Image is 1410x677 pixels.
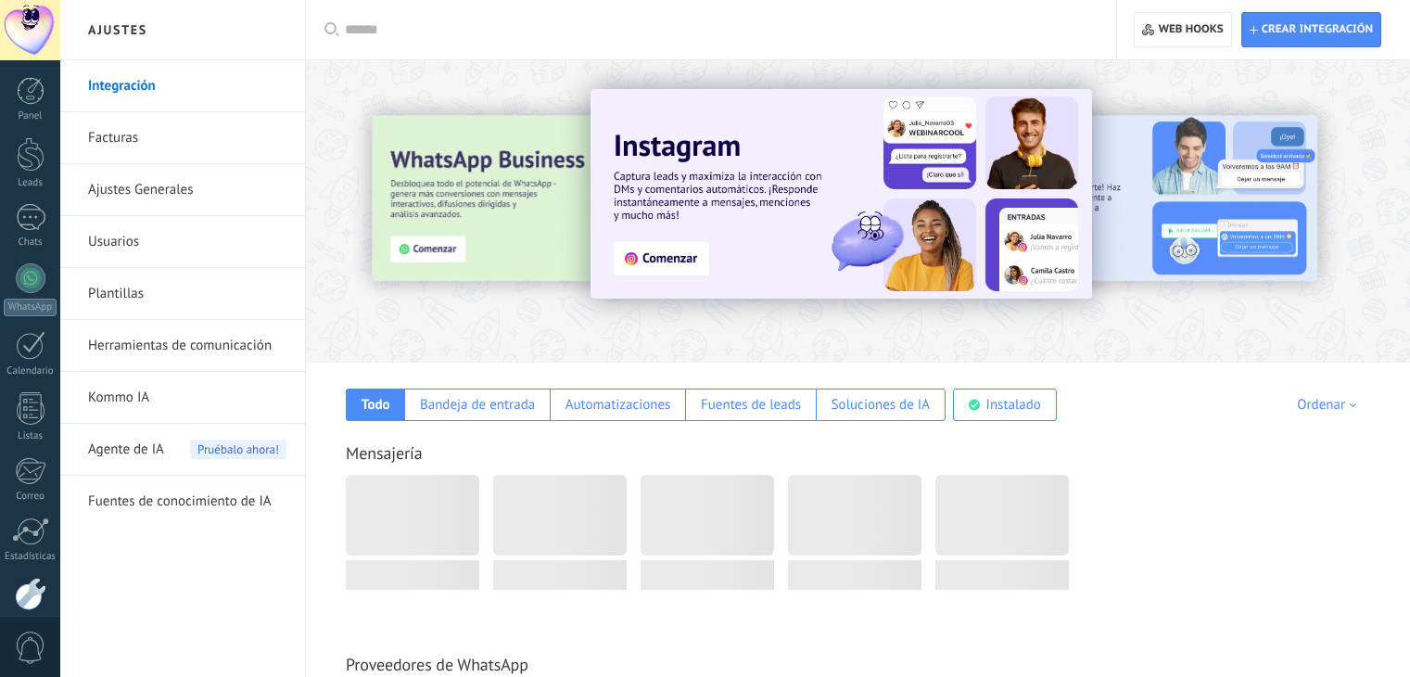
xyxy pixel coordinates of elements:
div: Automatizaciones [565,396,671,414]
div: Instalado [986,396,1041,414]
li: Integración [60,60,305,112]
span: Web hooks [1159,22,1224,37]
div: Estadísticas [4,551,57,563]
a: Plantillas [88,268,286,320]
li: Agente de IA [60,424,305,476]
a: Herramientas de comunicación [88,320,286,372]
div: Calendario [4,365,57,377]
a: Agente de IA Pruébalo ahora! [88,424,286,476]
div: Panel [4,110,57,122]
div: Bandeja de entrada [420,396,535,414]
a: Ajustes Generales [88,164,286,216]
button: Web hooks [1134,12,1231,47]
a: Proveedores de WhatsApp [346,654,528,675]
li: Plantillas [60,268,305,320]
a: Fuentes de conocimiento de IA [88,476,286,528]
li: Ajustes Generales [60,164,305,216]
li: Herramientas de comunicación [60,320,305,372]
li: Fuentes de conocimiento de IA [60,476,305,527]
a: Facturas [88,112,286,164]
span: Agente de IA [88,424,164,476]
li: Facturas [60,112,305,164]
li: Usuarios [60,216,305,268]
li: Kommo IA [60,372,305,424]
div: Ordenar [1297,396,1363,414]
button: Crear integración [1241,12,1381,47]
div: Leads [4,177,57,189]
span: Crear integración [1262,22,1373,37]
a: Usuarios [88,216,286,268]
div: Todo [362,396,390,414]
span: Pruébalo ahora! [190,440,286,459]
div: WhatsApp [4,299,57,316]
img: Slide 3 [372,116,767,281]
a: Integración [88,60,286,112]
div: Soluciones de IA [832,396,930,414]
a: Kommo IA [88,372,286,424]
a: Mensajería [346,442,423,464]
div: Fuentes de leads [701,396,801,414]
div: Correo [4,491,57,503]
div: Chats [4,236,57,249]
img: Slide 1 [591,89,1092,299]
img: Slide 2 [922,116,1317,281]
div: Listas [4,430,57,442]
